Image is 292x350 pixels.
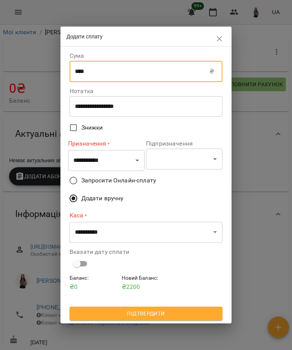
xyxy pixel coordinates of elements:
[76,309,216,318] span: Підтвердити
[81,176,156,185] span: Запросити Онлайн-сплату
[70,53,222,59] label: Сума
[70,88,222,94] label: Нотатка
[70,282,119,291] p: ₴ 0
[122,274,171,282] h6: Новий Баланс :
[81,194,124,203] span: Додати вручну
[68,139,144,148] label: Призначення
[81,123,103,132] span: Знижки
[209,67,214,76] p: ₴
[70,211,222,220] label: Каса
[146,141,222,147] label: Підпризначення
[122,282,171,291] p: ₴ 2200
[67,33,103,40] span: Додати сплату
[70,249,222,255] label: Вказати дату сплати
[70,307,222,320] button: Підтвердити
[70,274,119,282] h6: Баланс :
